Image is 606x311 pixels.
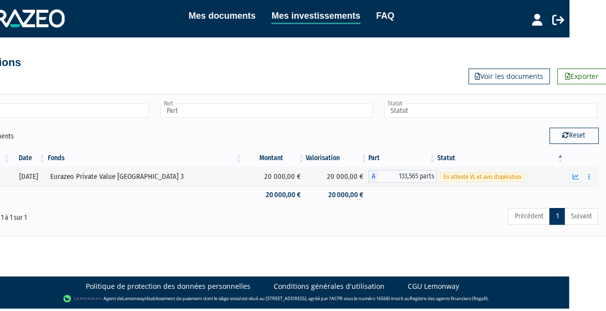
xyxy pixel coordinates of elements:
[50,172,239,182] div: Eurazeo Private Value [GEOGRAPHIC_DATA] 3
[368,170,436,183] div: A - Eurazeo Private Value Europe 3
[368,170,378,183] span: A
[46,150,243,167] th: Fonds: activer pour trier la colonne par ordre croissant
[305,186,368,204] td: 20 000,00 €
[274,281,385,291] a: Conditions générales d'utilisation
[378,170,436,183] span: 133,565 parts
[243,150,305,167] th: Montant: activer pour trier la colonne par ordre croissant
[408,281,459,291] a: CGU Lemonway
[271,9,360,24] a: Mes investissements
[243,167,305,186] td: 20 000,00 €
[508,208,550,225] a: Précédent
[549,128,599,143] button: Reset
[11,150,47,167] th: Date: activer pour trier la colonne par ordre croissant
[305,167,368,186] td: 20 000,00 €
[305,150,368,167] th: Valorisation: activer pour trier la colonne par ordre croissant
[14,172,43,182] div: [DATE]
[410,295,488,301] a: Registre des agents financiers (Regafi)
[440,173,525,182] span: En attente VL et avis d'opération
[436,150,565,167] th: Statut : activer pour trier la colonne par ordre d&eacute;croissant
[122,295,145,301] a: Lemonway
[188,9,255,23] a: Mes documents
[243,186,305,204] td: 20 000,00 €
[86,281,250,291] a: Politique de protection des données personnelles
[468,69,550,84] a: Voir les documents
[376,9,394,23] a: FAQ
[63,294,101,304] img: logo-lemonway.png
[564,208,598,225] a: Suivant
[368,150,436,167] th: Part: activer pour trier la colonne par ordre croissant
[549,208,565,225] a: 1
